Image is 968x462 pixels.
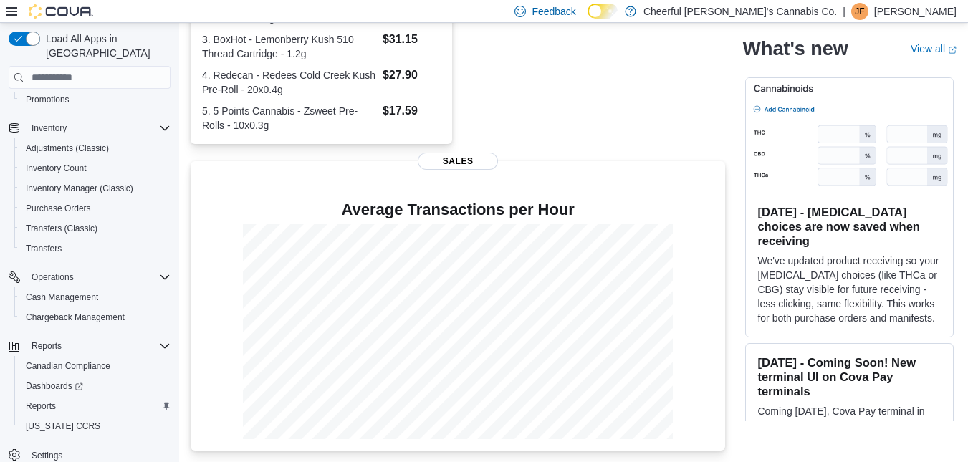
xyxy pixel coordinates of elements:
button: Cash Management [14,287,176,307]
p: | [843,3,845,20]
a: Cash Management [20,289,104,306]
p: We've updated product receiving so your [MEDICAL_DATA] choices (like THCa or CBG) stay visible fo... [757,254,941,325]
span: Inventory Manager (Classic) [20,180,171,197]
a: Purchase Orders [20,200,97,217]
button: Promotions [14,90,176,110]
span: Transfers (Classic) [26,223,97,234]
img: Cova [29,4,93,19]
button: Reports [3,336,176,356]
a: Canadian Compliance [20,357,116,375]
span: Operations [32,271,74,283]
button: Inventory Count [14,158,176,178]
button: Transfers [14,239,176,259]
dt: 4. Redecan - Redees Cold Creek Kush Pre-Roll - 20x0.4g [202,68,377,97]
span: Inventory [26,120,171,137]
a: View allExternal link [911,43,957,54]
dd: $31.15 [383,31,441,48]
button: Inventory Manager (Classic) [14,178,176,198]
span: Inventory Count [20,160,171,177]
button: Chargeback Management [14,307,176,327]
button: Operations [26,269,80,286]
span: Inventory [32,122,67,134]
dd: $27.90 [383,67,441,84]
button: Inventory [26,120,72,137]
span: Chargeback Management [26,312,125,323]
span: Canadian Compliance [26,360,110,372]
button: Adjustments (Classic) [14,138,176,158]
span: Purchase Orders [26,203,91,214]
dt: 3. BoxHot - Lemonberry Kush 510 Thread Cartridge - 1.2g [202,32,377,61]
span: Promotions [20,91,171,108]
button: Reports [14,396,176,416]
span: Feedback [532,4,575,19]
a: Inventory Count [20,160,92,177]
button: [US_STATE] CCRS [14,416,176,436]
span: JF [855,3,864,20]
a: [US_STATE] CCRS [20,418,106,435]
span: Sales [418,153,498,170]
span: Purchase Orders [20,200,171,217]
h3: [DATE] - Coming Soon! New terminal UI on Cova Pay terminals [757,355,941,398]
span: Operations [26,269,171,286]
span: Promotions [26,94,70,105]
div: Jason Fitzpatrick [851,3,868,20]
button: Operations [3,267,176,287]
h4: Average Transactions per Hour [202,201,714,218]
button: Reports [26,337,67,355]
span: Canadian Compliance [20,357,171,375]
a: Adjustments (Classic) [20,140,115,157]
a: Dashboards [20,377,89,395]
span: Reports [26,337,171,355]
a: Chargeback Management [20,309,130,326]
h3: [DATE] - [MEDICAL_DATA] choices are now saved when receiving [757,205,941,248]
a: Inventory Manager (Classic) [20,180,139,197]
p: Cheerful [PERSON_NAME]'s Cannabis Co. [643,3,837,20]
h2: What's new [742,37,848,60]
span: Dashboards [26,380,83,392]
span: Reports [32,340,62,352]
span: Transfers (Classic) [20,220,171,237]
span: Load All Apps in [GEOGRAPHIC_DATA] [40,32,171,60]
span: Adjustments (Classic) [20,140,171,157]
span: Transfers [20,240,171,257]
span: Dashboards [20,377,171,395]
span: Inventory Count [26,163,87,174]
a: Transfers (Classic) [20,220,103,237]
span: Cash Management [20,289,171,306]
span: [US_STATE] CCRS [26,420,100,432]
span: Settings [32,450,62,461]
span: Chargeback Management [20,309,171,326]
input: Dark Mode [588,4,618,19]
p: [PERSON_NAME] [874,3,957,20]
span: Cash Management [26,292,98,303]
svg: External link [948,45,957,54]
a: Promotions [20,91,75,108]
a: Dashboards [14,376,176,396]
span: Inventory Manager (Classic) [26,183,133,194]
span: Adjustments (Classic) [26,143,109,154]
dt: 5. 5 Points Cannabis - Zsweet Pre-Rolls - 10x0.3g [202,104,377,133]
button: Canadian Compliance [14,356,176,376]
a: Reports [20,398,62,415]
button: Transfers (Classic) [14,218,176,239]
span: Washington CCRS [20,418,171,435]
a: Transfers [20,240,67,257]
dd: $17.59 [383,102,441,120]
span: Transfers [26,243,62,254]
button: Inventory [3,118,176,138]
span: Reports [26,400,56,412]
button: Purchase Orders [14,198,176,218]
span: Reports [20,398,171,415]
